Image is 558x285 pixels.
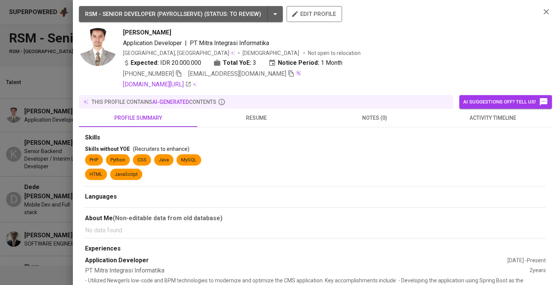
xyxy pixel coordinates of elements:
div: PHP [90,157,98,164]
span: (Recruiters to enhance) [133,146,189,152]
div: Application Developer [85,256,508,265]
span: profile summary [84,113,193,123]
img: magic_wand.svg [295,70,301,76]
button: RSM - SENIOR DEVELOPER (PAYROLLSERVE) (STATUS: To Review) [79,6,283,22]
span: AI suggestions off? Tell us! [463,97,548,106]
span: RSM - SENIOR DEVELOPER (PAYROLLSERVE) [85,11,203,17]
div: MySQL [181,157,197,164]
div: Experiences [85,244,546,253]
span: notes (0) [320,113,429,123]
span: 3 [253,58,256,67]
span: ( STATUS : To Review ) [204,11,261,17]
div: JavaScript [115,171,138,178]
p: Not open to relocation [308,49,361,57]
div: 1 Month [268,58,342,67]
button: AI suggestions off? Tell us! [459,95,552,109]
div: HTML [90,171,102,178]
div: Python [110,157,125,164]
span: [PHONE_NUMBER] [123,70,174,77]
img: 45ca9a5e0d1455a4aacb7fcdbfa38954.jpeg [79,28,117,66]
span: AI-generated [152,99,189,105]
b: Total YoE: [223,58,251,67]
div: CSS [137,157,147,164]
a: edit profile [287,11,342,17]
b: Expected: [131,58,159,67]
span: edit profile [293,9,336,19]
span: activity timeline [438,113,548,123]
div: Languages [85,193,546,201]
b: Notice Period: [278,58,319,67]
div: PT Mitra Integrasi Informatika [85,266,530,275]
span: [EMAIL_ADDRESS][DOMAIN_NAME] [188,70,286,77]
span: Application Developer [123,39,182,47]
span: [DEMOGRAPHIC_DATA] [243,49,300,57]
p: this profile contains contents [91,98,216,106]
div: [GEOGRAPHIC_DATA], [GEOGRAPHIC_DATA] [123,49,235,57]
div: [DATE] - Present [508,257,546,264]
span: [PERSON_NAME] [123,28,171,37]
a: [DOMAIN_NAME][URL] [123,80,191,89]
div: About Me [85,214,546,223]
div: Skills [85,133,546,142]
span: resume [202,113,311,123]
p: No data found. [85,226,546,235]
span: | [185,39,187,48]
div: Java [159,157,169,164]
b: (Non-editable data from old database) [113,215,222,222]
div: 2 years [530,266,546,275]
span: Skills without YOE [85,146,130,152]
span: PT Mitra Integrasi Informatika [190,39,269,47]
button: edit profile [287,6,342,22]
div: IDR 20.000.000 [123,58,201,67]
